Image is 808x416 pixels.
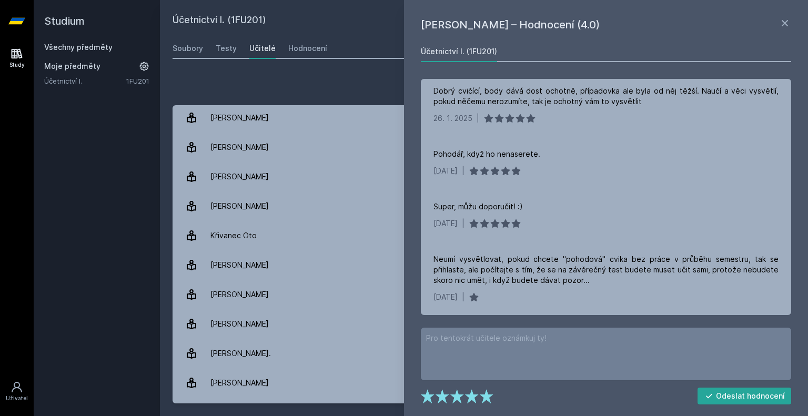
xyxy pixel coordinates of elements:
div: [PERSON_NAME] [210,166,269,187]
div: Křivanec Oto [210,225,257,246]
a: Učitelé [249,38,276,59]
div: Neumí vysvětlovat, pokud chcete "pohodová" cvika bez práce v průběhu semestru, tak se přihlaste, ... [433,254,779,286]
div: Super, můžu doporučit! :) [433,201,523,212]
a: [PERSON_NAME] 2 hodnocení 4.5 [173,162,795,191]
span: Moje předměty [44,61,100,72]
a: Hodnocení [288,38,327,59]
div: | [462,292,464,302]
div: [PERSON_NAME] [210,255,269,276]
a: Soubory [173,38,203,59]
div: 26. 1. 2025 [433,113,472,124]
a: Testy [216,38,237,59]
a: Study [2,42,32,74]
div: Soubory [173,43,203,54]
div: [PERSON_NAME] [210,107,269,128]
div: [DATE] [433,218,458,229]
a: [PERSON_NAME] 4 hodnocení 4.3 [173,280,795,309]
a: Uživatel [2,376,32,408]
div: Pohodář, když ho nenaserete. [433,149,540,159]
a: [PERSON_NAME] 5 hodnocení 3.2 [173,368,795,398]
div: | [462,166,464,176]
a: [PERSON_NAME] 5 hodnocení 4.2 [173,309,795,339]
a: [PERSON_NAME]. 2 hodnocení 5.0 [173,339,795,368]
div: [PERSON_NAME] [210,372,269,393]
a: Všechny předměty [44,43,113,52]
div: [PERSON_NAME] [210,196,269,217]
div: Testy [216,43,237,54]
div: [DATE] [433,292,458,302]
a: [PERSON_NAME] 8 hodnocení 4.4 [173,103,795,133]
div: [PERSON_NAME] [210,137,269,158]
div: | [462,218,464,229]
div: Hodnocení [288,43,327,54]
div: Dobrý cvičící, body dává dost ochotně, případovka ale byla od něj těžší. Naučí a věci vysvětlí, p... [433,86,779,107]
div: | [477,113,479,124]
a: 1FU201 [126,77,149,85]
div: Uživatel [6,394,28,402]
a: [PERSON_NAME] 2 hodnocení 3.5 [173,133,795,162]
a: Křivanec Oto 8 hodnocení 4.6 [173,221,795,250]
button: Odeslat hodnocení [698,388,792,404]
h2: Účetnictví I. (1FU201) [173,13,674,29]
div: [DATE] [433,166,458,176]
div: Study [9,61,25,69]
div: Učitelé [249,43,276,54]
div: [PERSON_NAME] [210,284,269,305]
div: [PERSON_NAME] [210,313,269,334]
a: [PERSON_NAME] 20 hodnocení 4.5 [173,191,795,221]
a: Účetnictví I. [44,76,126,86]
a: [PERSON_NAME] 4 hodnocení 4.0 [173,250,795,280]
div: [PERSON_NAME]. [210,343,271,364]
